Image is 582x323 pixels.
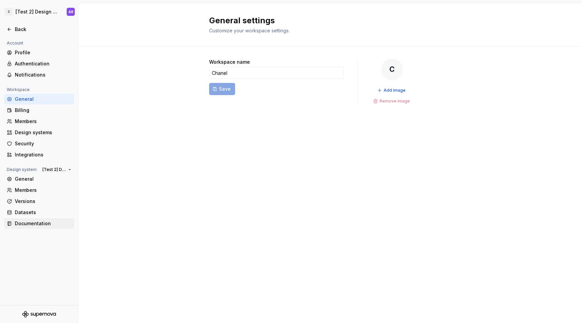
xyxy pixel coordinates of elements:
[68,9,73,14] div: AR
[4,86,32,94] div: Workspace
[4,69,74,80] a: Notifications
[4,47,74,58] a: Profile
[4,127,74,138] a: Design systems
[384,88,406,93] span: Add image
[15,209,71,216] div: Datasets
[375,86,409,95] button: Add image
[15,129,71,136] div: Design systems
[15,8,59,15] div: [Test 2] Design System
[209,15,444,26] h2: General settings
[5,8,13,16] div: C
[4,218,74,229] a: Documentation
[4,138,74,149] a: Security
[4,207,74,218] a: Datasets
[15,26,71,33] div: Back
[4,39,26,47] div: Account
[15,220,71,227] div: Documentation
[15,60,71,67] div: Authentication
[4,185,74,196] a: Members
[15,140,71,147] div: Security
[209,28,290,33] span: Customize your workspace settings.
[15,187,71,194] div: Members
[4,58,74,69] a: Authentication
[4,116,74,127] a: Members
[15,176,71,182] div: General
[42,167,66,172] span: [Test 2] Design System
[4,24,74,35] a: Back
[1,4,77,19] button: C[Test 2] Design SystemAR
[381,59,403,80] div: C
[15,118,71,125] div: Members
[15,107,71,114] div: Billing
[4,94,74,105] a: General
[4,105,74,116] a: Billing
[15,71,71,78] div: Notifications
[15,96,71,102] div: General
[209,59,250,65] label: Workspace name
[4,196,74,207] a: Versions
[4,149,74,160] a: Integrations
[15,49,71,56] div: Profile
[22,311,56,318] svg: Supernova Logo
[4,166,39,174] div: Design system
[15,198,71,205] div: Versions
[15,151,71,158] div: Integrations
[4,174,74,184] a: General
